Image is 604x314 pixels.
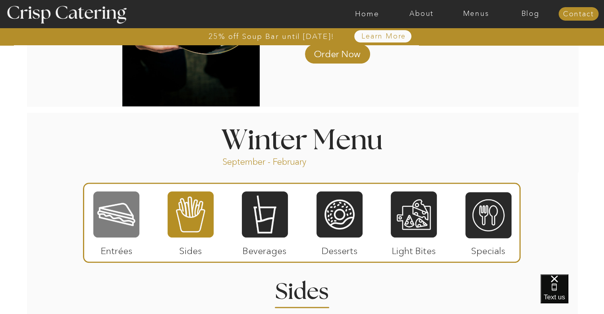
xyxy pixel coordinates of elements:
[263,281,341,296] h2: Sides
[394,10,449,18] a: About
[164,237,217,260] p: Sides
[462,237,515,260] p: Specials
[340,10,394,18] a: Home
[192,127,413,150] h1: Winter Menu
[313,237,366,260] p: Desserts
[222,156,332,165] p: September - February
[558,10,598,18] a: Contact
[503,10,558,18] a: Blog
[388,237,440,260] p: Light Bites
[311,40,364,64] a: Order Now
[180,33,363,40] a: 25% off Soup Bar until [DATE]!
[238,237,291,260] p: Beverages
[449,10,503,18] a: Menus
[90,237,143,260] p: Entrées
[540,274,604,314] iframe: podium webchat widget bubble
[343,33,425,40] a: Learn More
